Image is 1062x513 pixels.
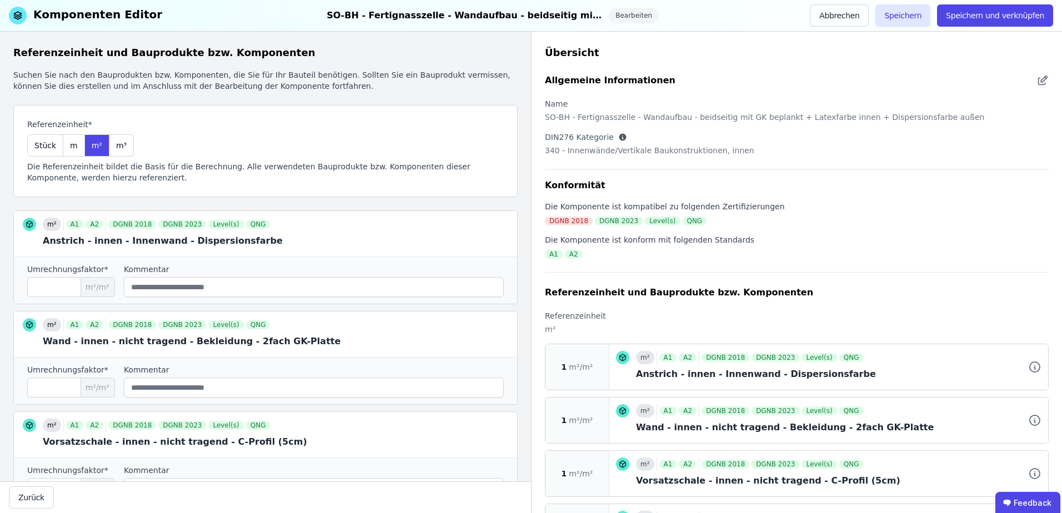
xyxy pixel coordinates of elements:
div: A2 [565,250,583,259]
div: A1 [659,460,677,469]
div: DGNB 2023 [752,406,799,415]
div: DGNB 2018 [108,320,156,329]
label: Umrechnungsfaktor* [27,364,108,375]
div: Level(s) [801,353,836,362]
div: DGNB 2023 [595,217,643,225]
div: A2 [679,406,697,415]
div: m² [636,351,654,364]
div: A1 [659,406,677,415]
div: DGNB 2023 [752,353,799,362]
div: A2 [679,460,697,469]
label: Kommentar [124,465,504,476]
span: m [70,140,78,151]
div: QNG [839,406,864,415]
div: Vorsatzschale - innen - nicht tragend - C-Profil (5cm) [43,435,508,449]
div: Übersicht [545,45,1049,61]
div: m² [43,318,61,331]
div: Vorsatzschale - innen - nicht tragend - C-Profil (5cm) [636,474,1041,487]
label: Referenzeinheit* [27,119,134,130]
div: DGNB 2018 [702,353,749,362]
div: QNG [246,220,270,229]
div: Referenzeinheit und Bauprodukte bzw. Komponenten [13,45,518,61]
div: Level(s) [208,220,243,229]
div: Suchen Sie nach den Bauprodukten bzw. Komponenten, die Sie für Ihr Bauteil benötigen. Sollten Sie... [13,69,518,92]
div: Level(s) [208,421,243,430]
div: m² [636,457,654,471]
div: m² [43,218,61,231]
label: Referenzeinheit [545,310,606,321]
div: DGNB 2018 [108,220,156,229]
div: A1 [66,220,84,229]
div: A2 [86,421,103,430]
div: DGNB 2023 [158,421,206,430]
div: SO-BH - Fertignasszelle - Wandaufbau - beidseitig mit GK beplankt + Latexfarbe innen + Dispersion... [327,8,604,23]
div: 340 - Innenwände/Vertikale Baukonstruktionen, innen [545,143,754,165]
div: Bearbeiten [609,8,659,23]
div: DGNB 2023 [158,320,206,329]
div: A1 [66,320,84,329]
div: Die Referenzeinheit bildet die Basis für die Berechnung. Alle verwendeten Bauprodukte bzw. Kompon... [27,161,504,183]
div: m² [43,419,61,432]
button: Abbrechen [810,4,869,27]
label: Umrechnungsfaktor* [27,465,108,476]
span: m²/m² [81,378,114,397]
div: A1 [66,421,84,430]
div: A2 [86,320,103,329]
span: m²/m² [569,415,593,426]
span: m² [92,140,102,151]
span: m²/m² [81,479,114,497]
div: Die Komponente ist konform mit folgenden Standards [545,234,1049,245]
span: 1 [562,468,567,479]
span: Stück [34,140,56,151]
div: DGNB 2018 [545,217,593,225]
span: m³ [116,140,127,151]
div: DGNB 2018 [702,406,749,415]
div: A1 [545,250,563,259]
label: Umrechnungsfaktor* [27,264,108,275]
div: A2 [86,220,103,229]
button: Speichern [875,4,930,27]
div: Level(s) [208,320,243,329]
span: m²/m² [569,361,593,373]
div: QNG [839,353,864,362]
div: QNG [246,421,270,430]
label: Kommentar [124,364,504,375]
div: A2 [679,353,697,362]
div: QNG [839,460,864,469]
span: m²/m² [81,278,114,296]
div: DGNB 2018 [702,460,749,469]
div: QNG [246,320,270,329]
button: Zurück [9,486,54,509]
span: 1 [562,415,567,426]
div: DGNB 2018 [108,421,156,430]
label: DIN276 Kategorie [545,132,614,143]
div: Anstrich - innen - Innenwand - Dispersionsfarbe [43,234,508,248]
div: SO-BH - Fertignasszelle - Wandaufbau - beidseitig mit GK beplankt + Latexfarbe innen + Dispersion... [545,109,984,132]
div: Referenzeinheit und Bauprodukte bzw. Komponenten [545,286,813,299]
div: Allgemeine Informationen [545,74,675,87]
div: Wand - innen - nicht tragend - Bekleidung - 2fach GK-Platte [636,421,1041,434]
label: Kommentar [124,264,504,275]
div: Level(s) [801,460,836,469]
div: Level(s) [645,217,680,225]
div: Wand - innen - nicht tragend - Bekleidung - 2fach GK-Platte [43,335,508,348]
div: A1 [659,353,677,362]
div: Die Komponente ist kompatibel zu folgenden Zertifizierungen [545,201,1049,212]
span: 1 [562,361,567,373]
div: m² [545,321,606,344]
label: Name [545,98,568,109]
div: DGNB 2023 [158,220,206,229]
div: DGNB 2023 [752,460,799,469]
div: Konformität [545,179,1049,192]
span: m²/m² [569,468,593,479]
div: Anstrich - innen - Innenwand - Dispersionsfarbe [636,368,1041,381]
button: Speichern und verknüpfen [937,4,1053,27]
div: m² [636,404,654,418]
div: Level(s) [801,406,836,415]
div: Komponenten Editor [33,7,162,24]
div: QNG [683,217,707,225]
